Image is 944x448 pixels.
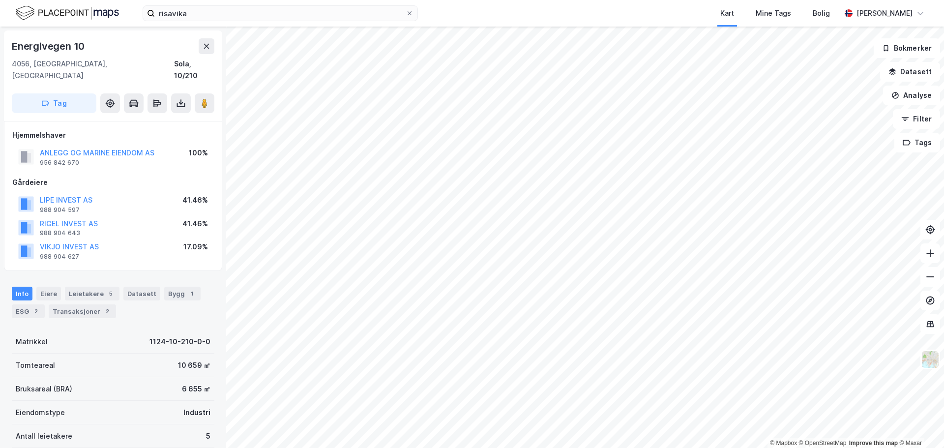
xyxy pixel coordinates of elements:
[16,407,65,418] div: Eiendomstype
[189,147,208,159] div: 100%
[123,287,160,300] div: Datasett
[16,430,72,442] div: Antall leietakere
[883,86,940,105] button: Analyse
[106,289,116,299] div: 5
[813,7,830,19] div: Bolig
[799,440,847,447] a: OpenStreetMap
[40,206,80,214] div: 988 904 597
[40,229,80,237] div: 988 904 643
[16,359,55,371] div: Tomteareal
[49,304,116,318] div: Transaksjoner
[174,58,214,82] div: Sola, 10/210
[155,6,406,21] input: Søk på adresse, matrikkel, gårdeiere, leietakere eller personer
[770,440,797,447] a: Mapbox
[16,336,48,348] div: Matrikkel
[921,350,940,369] img: Z
[178,359,210,371] div: 10 659 ㎡
[894,133,940,152] button: Tags
[149,336,210,348] div: 1124-10-210-0-0
[40,159,79,167] div: 956 842 670
[12,304,45,318] div: ESG
[31,306,41,316] div: 2
[16,383,72,395] div: Bruksareal (BRA)
[849,440,898,447] a: Improve this map
[12,287,32,300] div: Info
[40,253,79,261] div: 988 904 627
[206,430,210,442] div: 5
[856,7,913,19] div: [PERSON_NAME]
[187,289,197,299] div: 1
[893,109,940,129] button: Filter
[12,38,87,54] div: Energivegen 10
[164,287,201,300] div: Bygg
[12,129,214,141] div: Hjemmelshaver
[182,194,208,206] div: 41.46%
[12,58,174,82] div: 4056, [GEOGRAPHIC_DATA], [GEOGRAPHIC_DATA]
[12,93,96,113] button: Tag
[720,7,734,19] div: Kart
[880,62,940,82] button: Datasett
[183,241,208,253] div: 17.09%
[182,383,210,395] div: 6 655 ㎡
[102,306,112,316] div: 2
[12,177,214,188] div: Gårdeiere
[36,287,61,300] div: Eiere
[874,38,940,58] button: Bokmerker
[895,401,944,448] iframe: Chat Widget
[182,218,208,230] div: 41.46%
[16,4,119,22] img: logo.f888ab2527a4732fd821a326f86c7f29.svg
[183,407,210,418] div: Industri
[65,287,119,300] div: Leietakere
[756,7,791,19] div: Mine Tags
